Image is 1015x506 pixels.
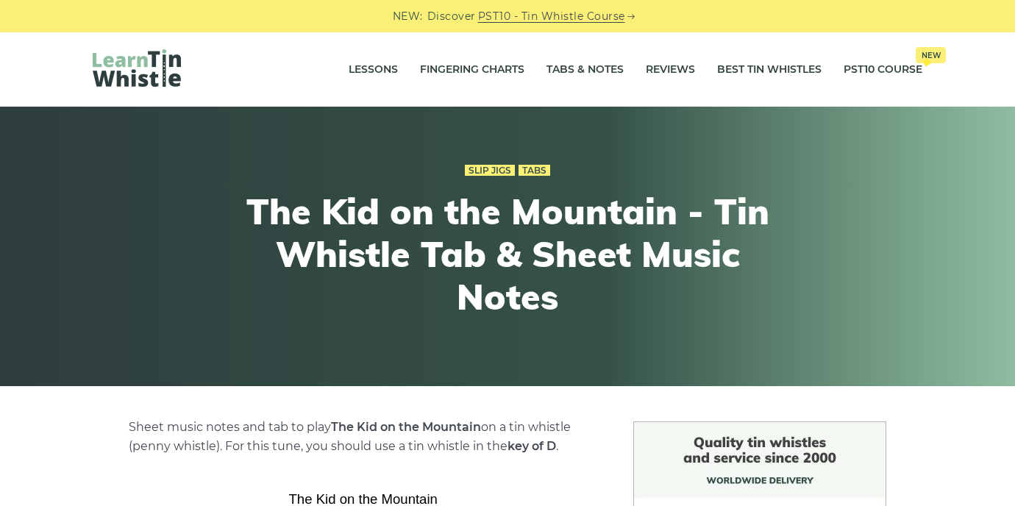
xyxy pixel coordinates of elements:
[519,165,550,177] a: Tabs
[717,51,822,88] a: Best Tin Whistles
[129,418,598,456] p: Sheet music notes and tab to play on a tin whistle (penny whistle). For this tune, you should use...
[844,51,922,88] a: PST10 CourseNew
[546,51,624,88] a: Tabs & Notes
[646,51,695,88] a: Reviews
[93,49,181,87] img: LearnTinWhistle.com
[508,439,556,453] strong: key of D
[420,51,524,88] a: Fingering Charts
[331,420,481,434] strong: The Kid on the Mountain
[916,47,946,63] span: New
[237,190,778,318] h1: The Kid on the Mountain - Tin Whistle Tab & Sheet Music Notes
[349,51,398,88] a: Lessons
[465,165,515,177] a: Slip Jigs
